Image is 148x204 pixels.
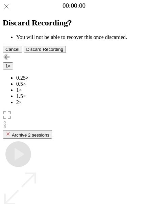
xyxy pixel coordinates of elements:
h2: Discard Recording? [3,18,145,27]
button: Archive 2 sessions [3,130,52,139]
li: 0.5× [16,81,145,87]
li: 1× [16,87,145,93]
button: 1× [3,62,13,69]
li: 1.5× [16,93,145,99]
li: 2× [16,99,145,105]
button: Cancel [3,46,22,53]
li: You will not be able to recover this once discarded. [16,34,145,40]
li: 0.25× [16,75,145,81]
span: 1 [5,63,8,68]
a: 00:00:00 [63,2,85,9]
div: Archive 2 sessions [5,131,49,138]
button: Discard Recording [24,46,66,53]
